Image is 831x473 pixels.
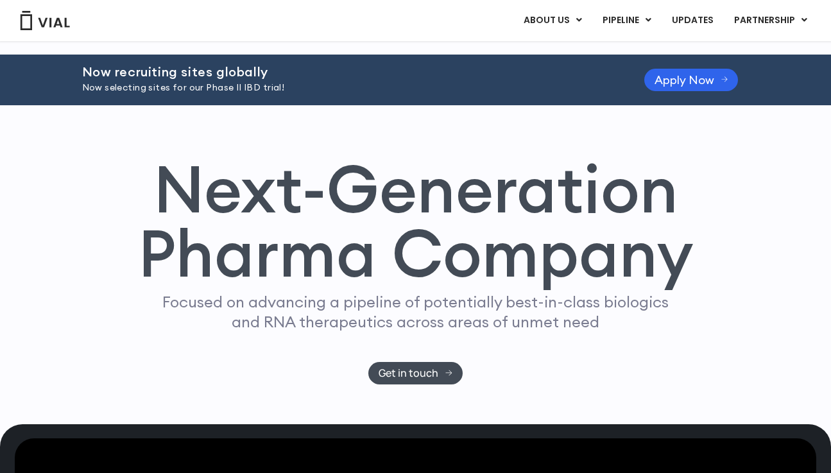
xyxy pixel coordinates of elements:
[655,75,714,85] span: Apply Now
[82,65,612,79] h2: Now recruiting sites globally
[138,157,694,286] h1: Next-Generation Pharma Company
[379,368,438,378] span: Get in touch
[724,10,818,31] a: PARTNERSHIPMenu Toggle
[19,11,71,30] img: Vial Logo
[368,362,463,384] a: Get in touch
[592,10,661,31] a: PIPELINEMenu Toggle
[662,10,723,31] a: UPDATES
[157,292,674,332] p: Focused on advancing a pipeline of potentially best-in-class biologics and RNA therapeutics acros...
[82,81,612,95] p: Now selecting sites for our Phase II IBD trial!
[644,69,739,91] a: Apply Now
[513,10,592,31] a: ABOUT USMenu Toggle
